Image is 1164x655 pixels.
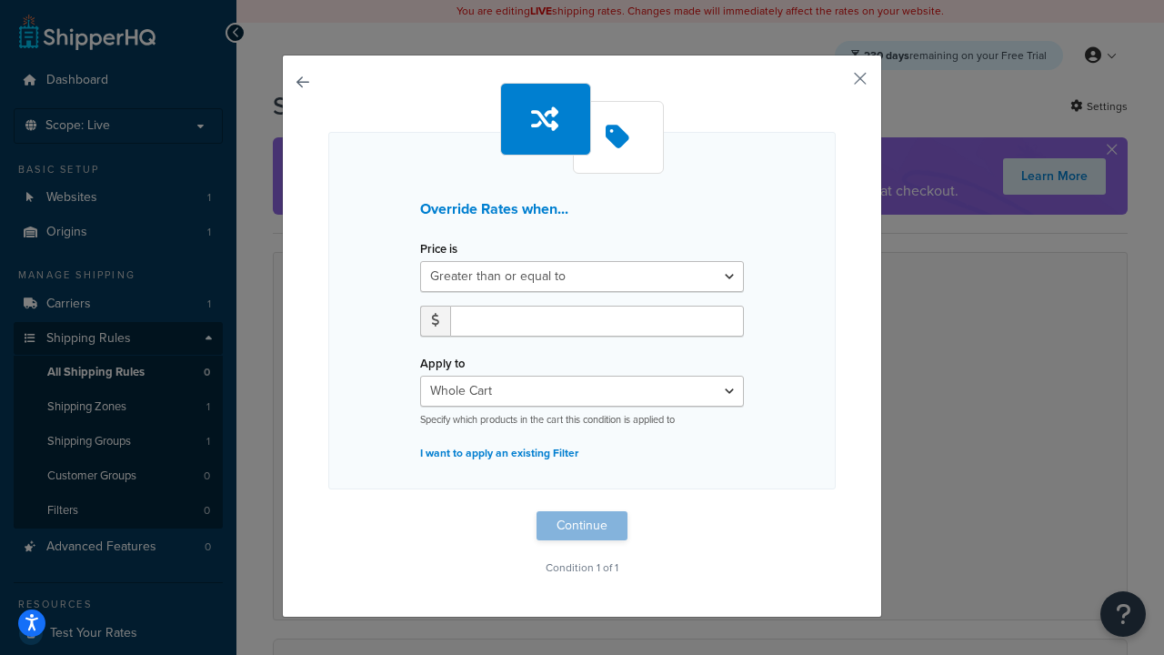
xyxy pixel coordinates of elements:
p: I want to apply an existing Filter [420,440,744,466]
p: Specify which products in the cart this condition is applied to [420,413,744,427]
label: Apply to [420,357,465,370]
p: Condition 1 of 1 [328,555,836,580]
h3: Override Rates when... [420,201,744,217]
label: Price is [420,242,457,256]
